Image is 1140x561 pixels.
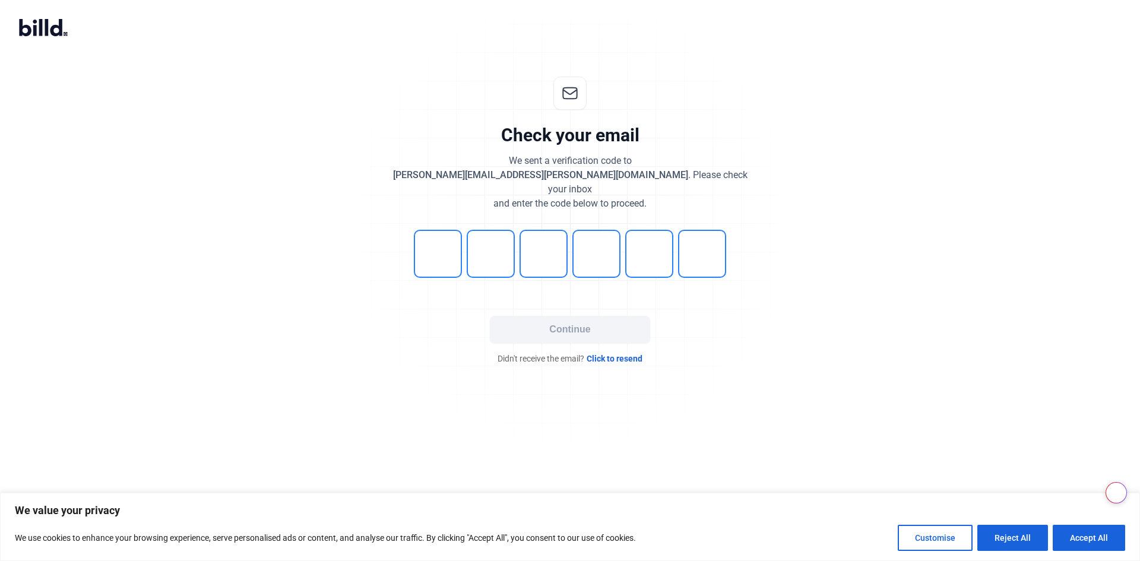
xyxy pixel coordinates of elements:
span: Click to resend [587,353,642,365]
button: Continue [490,316,650,343]
p: We value your privacy [15,503,1125,518]
p: We use cookies to enhance your browsing experience, serve personalised ads or content, and analys... [15,531,636,545]
div: Didn't receive the email? [392,353,748,365]
button: Reject All [977,525,1048,551]
button: Customise [898,525,973,551]
span: [PERSON_NAME][EMAIL_ADDRESS][PERSON_NAME][DOMAIN_NAME] [393,169,688,180]
button: Accept All [1053,525,1125,551]
div: Check your email [501,124,639,147]
div: We sent a verification code to . Please check your inbox and enter the code below to proceed. [392,154,748,211]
